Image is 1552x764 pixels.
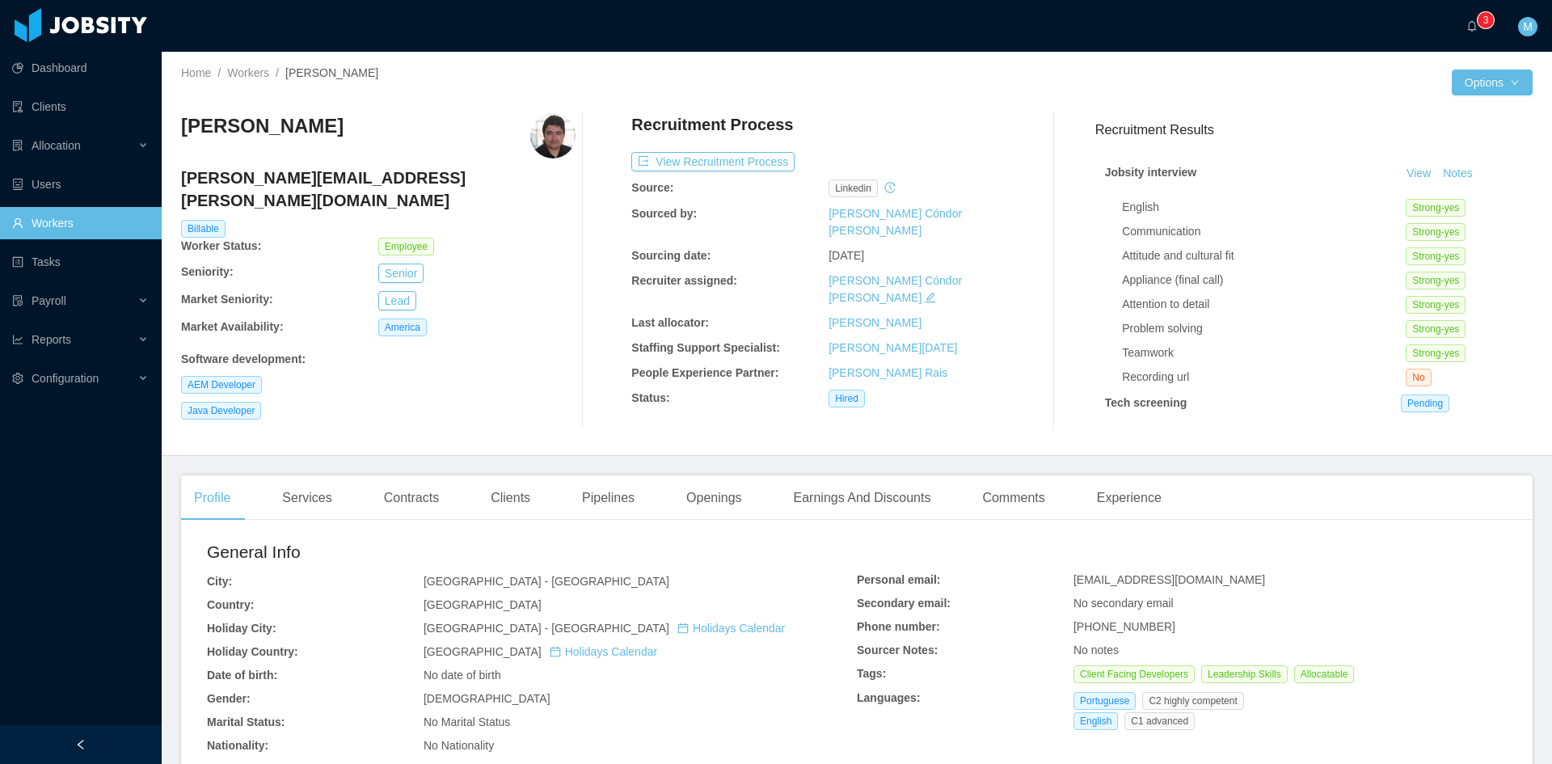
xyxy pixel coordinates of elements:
[857,597,951,610] b: Secondary email:
[1122,344,1406,361] div: Teamwork
[829,207,962,237] a: [PERSON_NAME] Cóndor [PERSON_NAME]
[857,644,938,656] b: Sourcer Notes:
[181,402,261,420] span: Java Developer
[1478,12,1494,28] sup: 3
[32,372,99,385] span: Configuration
[1406,223,1466,241] span: Strong-yes
[371,475,452,521] div: Contracts
[424,622,785,635] span: [GEOGRAPHIC_DATA] - [GEOGRAPHIC_DATA]
[530,113,576,158] img: 595e19b3-c7b9-4fcb-ac2d-102f2e68ae63_664d45df19f1a-400w.png
[1073,573,1265,586] span: [EMAIL_ADDRESS][DOMAIN_NAME]
[1122,296,1406,313] div: Attention to detail
[32,333,71,346] span: Reports
[1073,692,1136,710] span: Portuguese
[1401,167,1436,179] a: View
[181,376,262,394] span: AEM Developer
[829,179,878,197] span: linkedin
[1073,712,1118,730] span: English
[207,645,298,658] b: Holiday Country:
[1122,369,1406,386] div: Recording url
[378,238,434,255] span: Employee
[207,692,251,705] b: Gender:
[1466,20,1478,32] i: icon: bell
[631,391,669,404] b: Status:
[569,475,647,521] div: Pipelines
[1406,199,1466,217] span: Strong-yes
[631,316,709,329] b: Last allocator:
[32,139,81,152] span: Allocation
[12,168,149,200] a: icon: robotUsers
[1523,17,1533,36] span: M
[1084,475,1175,521] div: Experience
[857,691,921,704] b: Languages:
[677,623,689,634] i: icon: calendar
[12,246,149,278] a: icon: profileTasks
[181,265,234,278] b: Seniority:
[207,539,857,565] h2: General Info
[181,293,273,306] b: Market Seniority:
[424,715,510,728] span: No Marital Status
[12,91,149,123] a: icon: auditClients
[285,66,378,79] span: [PERSON_NAME]
[207,622,276,635] b: Holiday City:
[478,475,543,521] div: Clients
[1095,120,1533,140] h3: Recruitment Results
[925,292,936,303] i: icon: edit
[12,373,23,384] i: icon: setting
[181,66,211,79] a: Home
[631,249,711,262] b: Sourcing date:
[829,366,947,379] a: [PERSON_NAME] Rais
[1105,396,1187,409] strong: Tech screening
[969,475,1057,521] div: Comments
[1406,296,1466,314] span: Strong-yes
[1201,665,1288,683] span: Leadership Skills
[857,620,940,633] b: Phone number:
[32,294,66,307] span: Payroll
[269,475,344,521] div: Services
[207,598,254,611] b: Country:
[424,669,501,682] span: No date of birth
[1294,665,1355,683] span: Allocatable
[1122,247,1406,264] div: Attitude and cultural fit
[1122,223,1406,240] div: Communication
[1122,272,1406,289] div: Appliance (final call)
[207,739,268,752] b: Nationality:
[550,646,561,657] i: icon: calendar
[181,113,344,139] h3: [PERSON_NAME]
[424,692,550,705] span: [DEMOGRAPHIC_DATA]
[550,645,657,658] a: icon: calendarHolidays Calendar
[181,352,306,365] b: Software development :
[829,390,865,407] span: Hired
[1122,320,1406,337] div: Problem solving
[631,152,795,171] button: icon: exportView Recruitment Process
[424,575,669,588] span: [GEOGRAPHIC_DATA] - [GEOGRAPHIC_DATA]
[631,113,793,136] h4: Recruitment Process
[829,274,962,304] a: [PERSON_NAME] Cóndor [PERSON_NAME]
[181,475,243,521] div: Profile
[181,167,576,212] h4: [PERSON_NAME][EMAIL_ADDRESS][PERSON_NAME][DOMAIN_NAME]
[181,220,226,238] span: Billable
[181,239,261,252] b: Worker Status:
[12,52,149,84] a: icon: pie-chartDashboard
[12,334,23,345] i: icon: line-chart
[12,207,149,239] a: icon: userWorkers
[1406,247,1466,265] span: Strong-yes
[857,573,941,586] b: Personal email:
[1073,620,1175,633] span: [PHONE_NUMBER]
[1406,272,1466,289] span: Strong-yes
[631,155,795,168] a: icon: exportView Recruitment Process
[1483,12,1489,28] p: 3
[276,66,279,79] span: /
[884,182,896,193] i: icon: history
[1401,395,1449,412] span: Pending
[677,622,785,635] a: icon: calendarHolidays Calendar
[829,316,921,329] a: [PERSON_NAME]
[207,669,277,682] b: Date of birth:
[631,207,697,220] b: Sourced by:
[181,320,284,333] b: Market Availability:
[1073,644,1119,656] span: No notes
[1452,70,1533,95] button: Optionsicon: down
[1142,692,1243,710] span: C2 highly competent
[781,475,944,521] div: Earnings And Discounts
[631,181,673,194] b: Source:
